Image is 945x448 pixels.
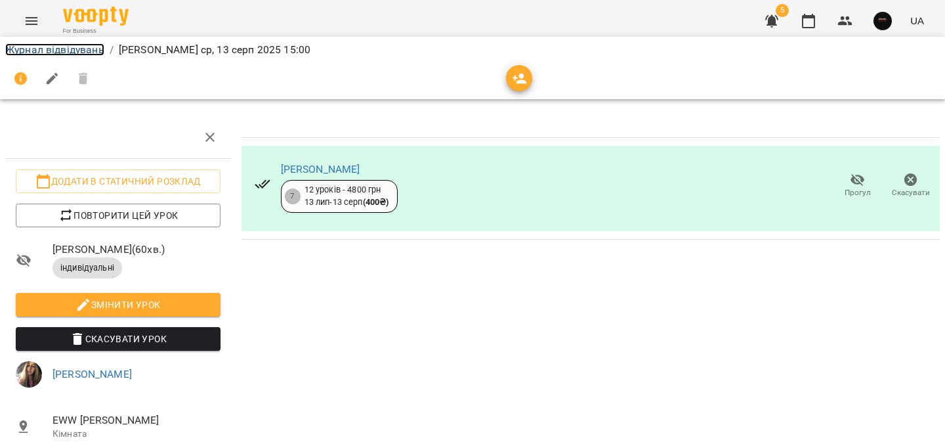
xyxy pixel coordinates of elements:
[304,184,389,208] div: 12 уроків - 4800 грн 13 лип - 13 серп
[52,428,220,441] p: Кімната
[16,5,47,37] button: Menu
[16,204,220,227] button: Повторити цей урок
[16,361,42,388] img: e00ea7b66b7476d4b73e384ccaec9459.jpeg
[52,368,132,380] a: [PERSON_NAME]
[16,293,220,317] button: Змінити урок
[873,12,892,30] img: 5eed76f7bd5af536b626cea829a37ad3.jpg
[16,327,220,351] button: Скасувати Урок
[110,42,114,58] li: /
[119,42,310,58] p: [PERSON_NAME] ср, 13 серп 2025 15:00
[5,43,104,56] a: Журнал відвідувань
[26,208,210,223] span: Повторити цей урок
[281,163,360,175] a: [PERSON_NAME]
[776,4,789,17] span: 5
[52,242,220,258] span: [PERSON_NAME] ( 60 хв. )
[884,168,937,204] button: Скасувати
[905,9,929,33] button: UA
[26,331,210,347] span: Скасувати Урок
[26,297,210,313] span: Змінити урок
[63,27,129,35] span: For Business
[52,262,122,274] span: індивідуальні
[5,42,940,58] nav: breadcrumb
[910,14,924,28] span: UA
[363,197,389,207] b: ( 400 ₴ )
[16,169,220,193] button: Додати в статичний розклад
[26,173,210,189] span: Додати в статичний розклад
[285,189,301,204] div: 7
[63,7,129,26] img: Voopty Logo
[892,187,930,198] span: Скасувати
[845,187,871,198] span: Прогул
[831,168,884,204] button: Прогул
[52,413,220,428] span: EWW [PERSON_NAME]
